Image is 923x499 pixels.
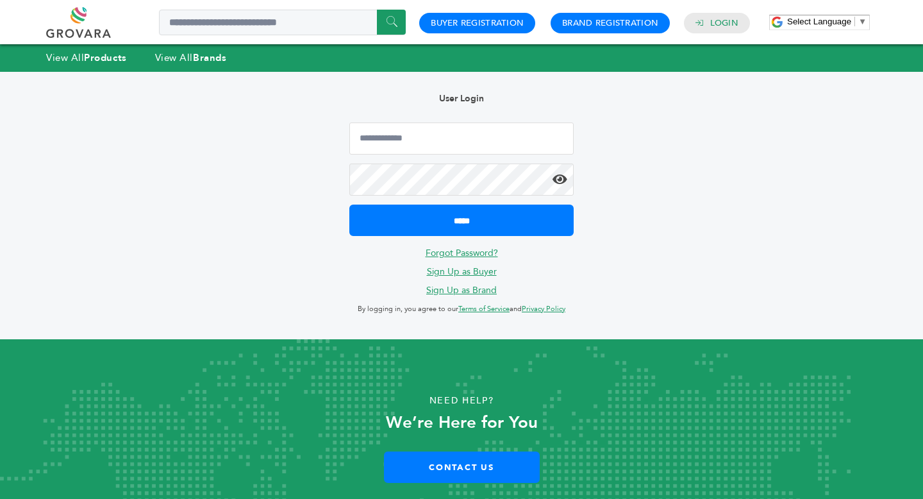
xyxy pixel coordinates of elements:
a: View AllProducts [46,51,127,64]
input: Password [349,164,574,196]
span: ▼ [858,17,867,26]
a: Sign Up as Buyer [427,266,497,278]
p: Need Help? [46,391,877,410]
input: Email Address [349,123,574,155]
a: Brand Registration [562,17,658,29]
a: Privacy Policy [522,304,565,314]
a: Login [710,17,738,29]
a: Contact Us [384,452,540,483]
a: Select Language​ [787,17,867,26]
b: User Login [439,92,484,105]
a: Forgot Password? [426,247,498,259]
p: By logging in, you agree to our and [349,301,574,317]
a: Sign Up as Brand [426,284,497,296]
span: Select Language [787,17,851,26]
a: Buyer Registration [431,17,524,29]
strong: Brands [193,51,226,64]
a: View AllBrands [155,51,227,64]
strong: We’re Here for You [386,411,538,434]
a: Terms of Service [458,304,510,314]
input: Search a product or brand... [159,10,406,35]
strong: Products [84,51,126,64]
